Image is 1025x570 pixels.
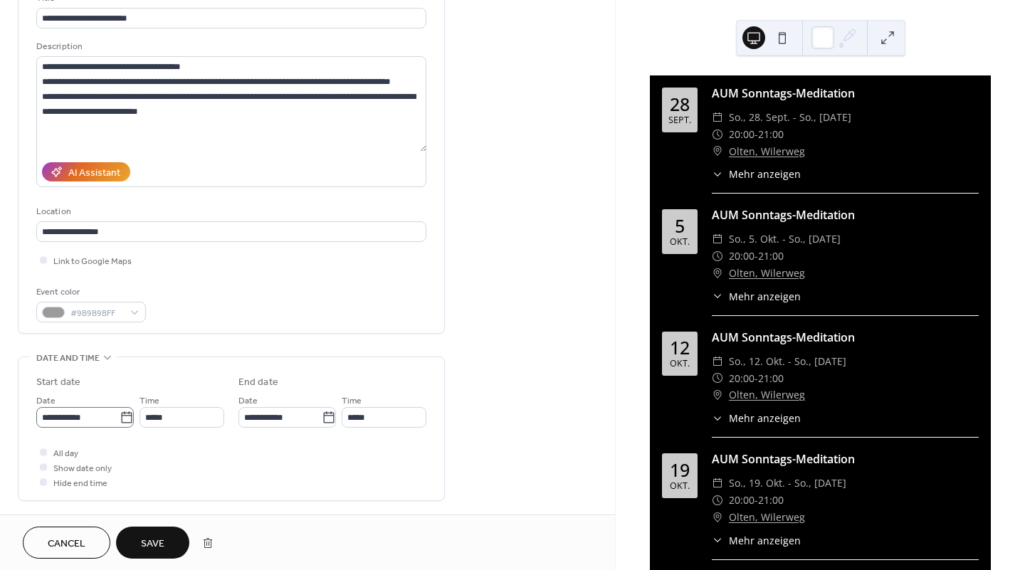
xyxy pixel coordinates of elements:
div: Event color [36,285,143,300]
button: AI Assistant [42,162,130,181]
button: Save [116,527,189,559]
span: Show date only [53,461,112,476]
span: 21:00 [758,370,784,387]
div: ​ [712,143,723,160]
span: Time [342,394,362,408]
span: Mehr anzeigen [729,289,801,304]
div: 5 [675,217,685,235]
span: Date [36,394,56,408]
div: 19 [670,461,690,479]
div: ​ [712,167,723,181]
a: Olten, Wilerweg [729,143,805,160]
span: Link to Google Maps [53,254,132,269]
div: ​ [712,533,723,548]
div: ​ [712,411,723,426]
span: Save [141,537,164,551]
div: ​ [712,265,723,282]
span: Hide end time [53,476,107,491]
div: ​ [712,126,723,143]
div: Start date [36,375,80,390]
div: Okt. [670,359,690,369]
span: - [755,370,758,387]
div: AUM Sonntags-Meditation [712,450,979,468]
span: So., 5. Okt. - So., [DATE] [729,231,841,248]
span: #9B9B9BFF [70,306,123,321]
div: Sept. [668,116,691,125]
a: Olten, Wilerweg [729,386,805,403]
span: Mehr anzeigen [729,167,801,181]
button: Cancel [23,527,110,559]
div: ​ [712,509,723,526]
button: ​Mehr anzeigen [712,533,801,548]
div: ​ [712,109,723,126]
div: ​ [712,386,723,403]
a: Olten, Wilerweg [729,509,805,526]
button: ​Mehr anzeigen [712,411,801,426]
span: Date [238,394,258,408]
div: AUM Sonntags-Meditation [712,85,979,102]
div: AI Assistant [68,166,120,181]
span: 20:00 [729,126,755,143]
div: 28 [670,95,690,113]
span: 20:00 [729,370,755,387]
span: 21:00 [758,248,784,265]
div: End date [238,375,278,390]
span: 21:00 [758,126,784,143]
span: 21:00 [758,492,784,509]
div: ​ [712,353,723,370]
div: Okt. [670,482,690,491]
div: Okt. [670,238,690,247]
div: 12 [670,339,690,357]
div: ​ [712,289,723,304]
span: Mehr anzeigen [729,533,801,548]
span: 20:00 [729,492,755,509]
div: ​ [712,248,723,265]
div: ​ [712,492,723,509]
button: ​Mehr anzeigen [712,289,801,304]
span: Cancel [48,537,85,551]
div: AUM Sonntags-Meditation [712,206,979,223]
span: All day [53,446,78,461]
span: So., 12. Okt. - So., [DATE] [729,353,846,370]
div: Description [36,39,424,54]
div: Location [36,204,424,219]
div: AUM Sonntags-Meditation [712,329,979,346]
a: Olten, Wilerweg [729,265,805,282]
div: ​ [712,231,723,248]
span: - [755,492,758,509]
span: Time [140,394,159,408]
span: - [755,248,758,265]
div: ​ [712,370,723,387]
span: Mehr anzeigen [729,411,801,426]
button: ​Mehr anzeigen [712,167,801,181]
div: ​ [712,475,723,492]
span: - [755,126,758,143]
span: Date and time [36,351,100,366]
span: 20:00 [729,248,755,265]
span: So., 19. Okt. - So., [DATE] [729,475,846,492]
span: So., 28. Sept. - So., [DATE] [729,109,851,126]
